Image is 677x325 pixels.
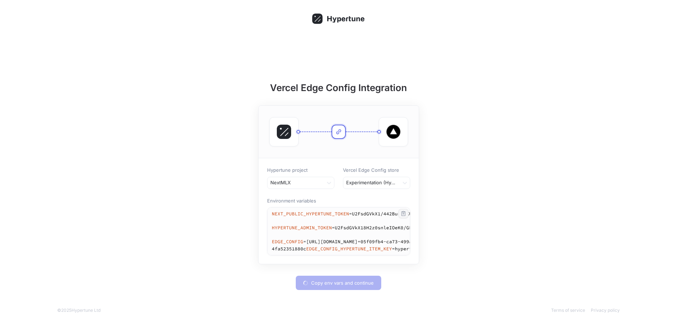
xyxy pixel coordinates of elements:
div: © 2025 Hypertune Ltd [57,307,100,314]
span: Copy env vars and continue [311,281,374,285]
button: Copy env vars and continue [296,276,381,290]
p: Vercel Edge Config store [343,167,410,174]
p: Hypertune project [267,167,334,174]
h1: Vercel Edge Config Integration [246,81,432,95]
p: Environment variables [267,197,410,205]
a: Terms of service [551,307,585,313]
textarea: NEXT_PUBLIC_HYPERTUNE_TOKEN=U2FsdGVkX1/442BurfXKUVOjlb5yRtPjAK3MudX8pyk= HYPERTUNE_ADMIN_TOKEN=U2... [268,207,629,255]
a: Privacy policy [591,307,620,313]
